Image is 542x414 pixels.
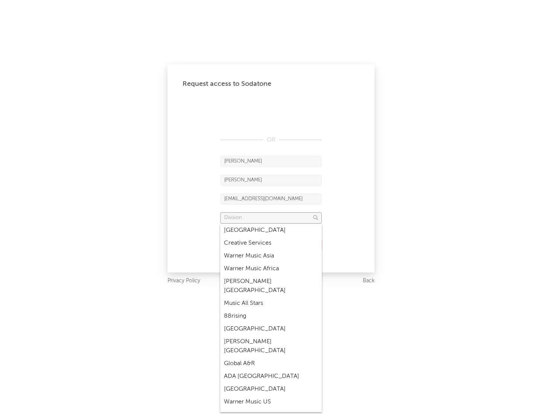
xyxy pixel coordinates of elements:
[220,297,322,310] div: Music All Stars
[220,212,322,224] input: Division
[220,156,322,167] input: First Name
[220,262,322,275] div: Warner Music Africa
[220,135,322,145] div: OR
[220,275,322,297] div: [PERSON_NAME] [GEOGRAPHIC_DATA]
[220,383,322,396] div: [GEOGRAPHIC_DATA]
[220,237,322,250] div: Creative Services
[220,357,322,370] div: Global A&R
[363,276,375,286] a: Back
[220,335,322,357] div: [PERSON_NAME] [GEOGRAPHIC_DATA]
[220,193,322,205] input: Email
[220,323,322,335] div: [GEOGRAPHIC_DATA]
[220,396,322,408] div: Warner Music US
[220,250,322,262] div: Warner Music Asia
[220,224,322,237] div: [GEOGRAPHIC_DATA]
[220,310,322,323] div: 88rising
[183,79,359,88] div: Request access to Sodatone
[167,276,200,286] a: Privacy Policy
[220,370,322,383] div: ADA [GEOGRAPHIC_DATA]
[220,175,322,186] input: Last Name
